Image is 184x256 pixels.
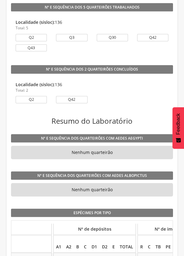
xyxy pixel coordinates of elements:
th: R [138,235,146,253]
p: Total: 2 [16,88,168,93]
span: Feedback [175,113,181,135]
th: E [110,235,117,253]
strong: Localidade (sisloc): [16,82,55,87]
div: Q42 [56,96,87,103]
legend: Nº e sequência dos quarteirões com Aedes albopictus [11,171,173,180]
button: Feedback - Mostrar pesquisa [172,107,184,149]
div: Q3 [56,34,87,41]
th: D2 [100,235,110,253]
th: C [81,235,89,253]
th: B [74,235,81,253]
legend: Nº e sequência dos quarteirões com Aedes aegypti [11,134,173,143]
th: D1 [89,235,100,253]
div: 136 [16,82,168,93]
div: Q2 [16,96,47,103]
div: Q30 [97,34,128,41]
th: C [145,235,153,253]
div: 136 [16,19,168,31]
div: Q2 [16,34,47,41]
legend: Nº e sequência dos 5 quarteirões trabalhados [11,3,173,12]
strong: Localidade (sisloc): [16,19,55,25]
li: Nenhum quarteirão [11,146,173,159]
div: Q43 [16,44,47,52]
th: A1 [54,235,64,253]
th: PE [163,235,173,253]
li: Nenhum quarteirão [11,183,173,196]
legend: Espécimes por tipo [11,209,173,217]
th: TB [153,235,163,253]
p: Total: 5 [16,25,168,31]
div: Q42 [137,34,168,41]
h3: Resumo do Laboratório [11,117,173,125]
legend: Nº e sequência dos 2 quarteirões concluídos [11,65,173,74]
th: Nº de depósitos [54,224,136,235]
th: A2 [64,235,74,253]
th: TOTAL [117,235,136,253]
